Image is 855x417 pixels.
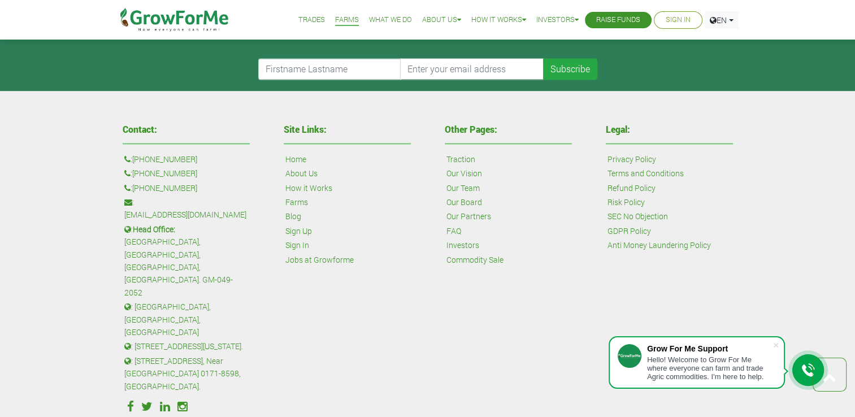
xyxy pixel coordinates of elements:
p: : [124,167,248,180]
div: Grow For Me Support [647,344,772,353]
a: Sign In [666,14,691,26]
a: About Us [285,167,318,180]
h4: Site Links: [284,125,411,134]
a: Our Board [446,196,482,208]
h4: Legal: [606,125,733,134]
h4: Contact: [123,125,250,134]
a: [EMAIL_ADDRESS][DOMAIN_NAME] [124,208,246,221]
a: Traction [446,153,475,166]
a: FAQ [446,225,461,237]
a: Investors [446,239,479,251]
p: : [GEOGRAPHIC_DATA], [GEOGRAPHIC_DATA], [GEOGRAPHIC_DATA] [124,301,248,338]
a: Trades [298,14,325,26]
a: How it Works [285,182,332,194]
a: Jobs at Growforme [285,254,354,266]
b: Head Office: [133,224,175,234]
a: What We Do [369,14,412,26]
p: : [124,182,248,194]
p: : [STREET_ADDRESS], Near [GEOGRAPHIC_DATA] 0171-8598, [GEOGRAPHIC_DATA]. [124,355,248,393]
a: How it Works [471,14,526,26]
button: Subscribe [543,58,597,80]
p: : [STREET_ADDRESS][US_STATE]. [124,340,248,353]
p: : [GEOGRAPHIC_DATA], [GEOGRAPHIC_DATA], [GEOGRAPHIC_DATA], [GEOGRAPHIC_DATA]. GM-049-2052 [124,223,248,299]
a: Commodity Sale [446,254,504,266]
a: [PHONE_NUMBER] [132,182,197,194]
a: Privacy Policy [607,153,656,166]
a: [PHONE_NUMBER] [132,167,197,180]
a: Sign In [285,239,309,251]
input: Firstname Lastname [258,58,402,80]
a: Investors [536,14,579,26]
input: Enter your email address [400,58,544,80]
a: Our Partners [446,210,491,223]
a: EN [705,11,739,29]
a: Home [285,153,306,166]
a: Risk Policy [607,196,645,208]
a: [PHONE_NUMBER] [132,153,197,166]
a: Farms [285,196,308,208]
div: Hello! Welcome to Grow For Me where everyone can farm and trade Agric commodities. I'm here to help. [647,355,772,381]
a: Terms and Conditions [607,167,684,180]
a: SEC No Objection [607,210,668,223]
a: Blog [285,210,301,223]
a: Raise Funds [596,14,640,26]
h4: Other Pages: [445,125,572,134]
a: Farms [335,14,359,26]
a: About Us [422,14,461,26]
p: : [124,196,248,221]
a: Our Team [446,182,480,194]
a: Anti Money Laundering Policy [607,239,711,251]
a: Refund Policy [607,182,656,194]
p: : [124,153,248,166]
a: Our Vision [446,167,482,180]
a: GDPR Policy [607,225,651,237]
a: Sign Up [285,225,312,237]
